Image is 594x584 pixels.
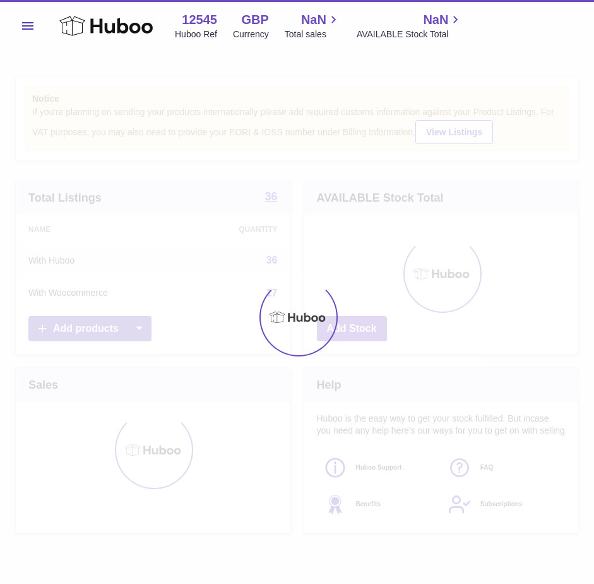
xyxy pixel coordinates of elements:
[175,28,217,40] div: Huboo Ref
[357,11,463,40] a: NaN AVAILABLE Stock Total
[301,11,326,28] span: NaN
[233,28,269,40] div: Currency
[423,11,448,28] span: NaN
[182,11,217,28] strong: 12545
[285,11,341,40] a: NaN Total sales
[241,11,268,28] strong: GBP
[285,28,341,40] span: Total sales
[357,28,463,40] span: AVAILABLE Stock Total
